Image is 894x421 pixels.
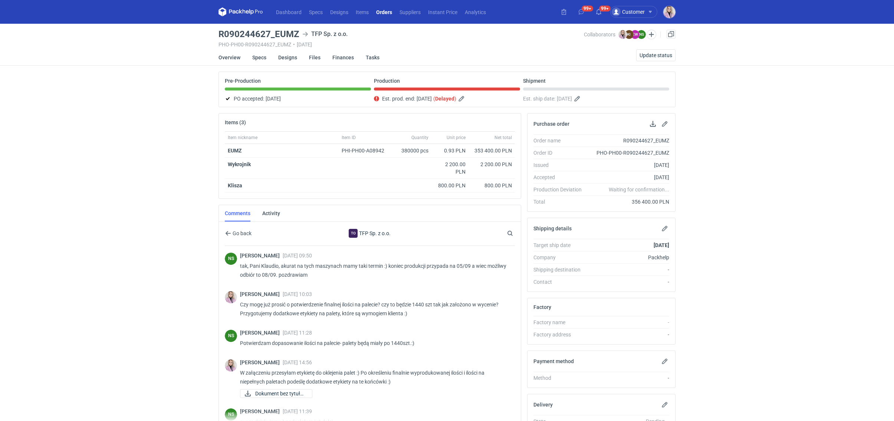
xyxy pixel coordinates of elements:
a: Overview [218,49,240,66]
a: Dashboard [272,7,305,16]
div: 800.00 PLN [471,182,512,189]
img: Klaudia Wiśniewska [225,291,237,303]
img: Klaudia Wiśniewska [225,359,237,372]
div: TFP Sp. z o.o. [349,229,358,238]
div: 356 400.00 PLN [588,198,669,205]
span: [PERSON_NAME] [240,359,283,365]
div: Est. prod. end: [374,94,520,103]
div: [DATE] [588,174,669,181]
span: [DATE] 14:56 [283,359,312,365]
h2: Delivery [533,402,553,408]
button: Go back [225,229,252,238]
a: Designs [278,49,297,66]
svg: Packhelp Pro [218,7,263,16]
a: Files [309,49,321,66]
div: - [588,278,669,286]
input: Search [506,229,529,238]
a: Comments [225,205,250,221]
div: 353 400.00 PLN [471,147,512,154]
span: [DATE] [417,94,432,103]
div: Issued [533,161,588,169]
div: 800.00 PLN [434,182,466,189]
figcaption: NS [225,330,237,342]
div: Order ID [533,149,588,157]
button: 99+ [575,6,587,18]
div: Accepted [533,174,588,181]
figcaption: NS [637,30,646,39]
a: Specs [252,49,266,66]
button: Edit payment method [660,357,669,366]
div: - [588,319,669,326]
em: ) [454,96,456,102]
span: Update status [640,53,672,58]
span: • [293,42,295,47]
h2: Items (3) [225,119,246,125]
button: Edit shipping details [660,224,669,233]
figcaption: KI [625,30,634,39]
p: Production [374,78,400,84]
div: - [588,331,669,338]
img: Klaudia Wiśniewska [618,30,627,39]
div: Customer [612,7,645,16]
span: [PERSON_NAME] [240,291,283,297]
a: Suppliers [396,7,424,16]
a: Analytics [461,7,490,16]
a: Activity [262,205,280,221]
h2: Factory [533,304,551,310]
div: PHO-PH00-R090244627_EUMZ [DATE] [218,42,584,47]
figcaption: EW [631,30,640,39]
a: Items [352,7,372,16]
figcaption: NS [225,408,237,421]
div: R090244627_EUMZ [588,137,669,144]
strong: Klisza [228,182,242,188]
div: 0.93 PLN [434,147,466,154]
h2: Payment method [533,358,574,364]
h2: Purchase order [533,121,569,127]
figcaption: NS [225,253,237,265]
div: Factory address [533,331,588,338]
div: Est. ship date: [523,94,669,103]
span: [PERSON_NAME] [240,408,283,414]
span: [DATE] 10:03 [283,291,312,297]
span: [DATE] [557,94,572,103]
a: Tasks [366,49,379,66]
p: W załączeniu przesyłam etykietę do oklejenia palet :) Po określeniu finalnie wyprodukowanej ilośc... [240,368,509,386]
div: PHI-PH00-A08942 [342,147,391,154]
span: Collaborators [584,32,615,37]
div: Shipping destination [533,266,588,273]
div: Klaudia Wiśniewska [663,6,676,18]
em: ( [433,96,435,102]
button: Edit delivery details [660,400,669,409]
span: Dokument bez tytułu.... [255,389,306,398]
div: PO accepted: [225,94,371,103]
span: Unit price [447,135,466,141]
div: Method [533,374,588,382]
div: Contact [533,278,588,286]
a: EUMZ [228,148,242,154]
p: Potwierdzam dopasowanie ilości na palecie- palety będą miały po 1440szt.:) [240,339,509,348]
div: Natalia Stępak [225,408,237,421]
div: Natalia Stępak [225,330,237,342]
span: [DATE] 11:28 [283,330,312,336]
a: Finances [332,49,354,66]
strong: Wykrojnik [228,161,251,167]
div: Company [533,254,588,261]
p: Shipment [523,78,546,84]
button: Edit collaborators [647,30,656,39]
span: [DATE] 11:39 [283,408,312,414]
div: - [588,374,669,382]
div: Dokument bez tytułu.pdf [240,389,312,398]
div: PHO-PH00-R090244627_EUMZ [588,149,669,157]
div: TFP Sp. z o.o. [309,229,431,238]
span: Go back [231,231,252,236]
span: Quantity [411,135,428,141]
span: Item nickname [228,135,257,141]
button: Update status [636,49,676,61]
div: Order name [533,137,588,144]
p: Pre-Production [225,78,261,84]
button: Download PO [648,119,657,128]
button: 99+ [593,6,605,18]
